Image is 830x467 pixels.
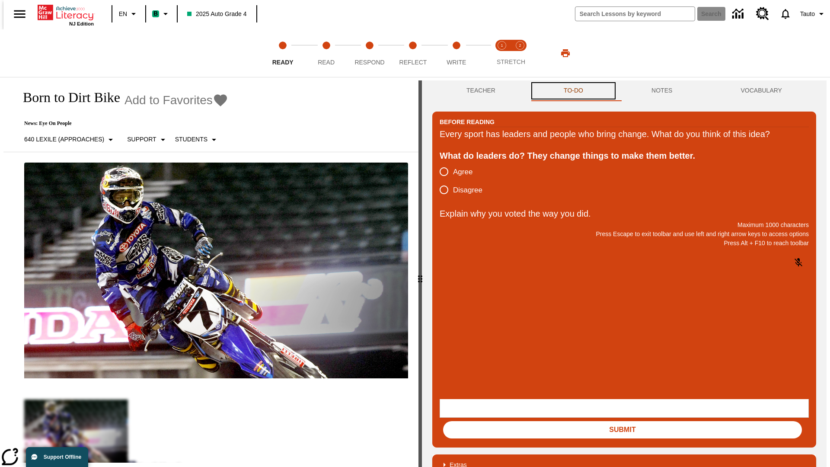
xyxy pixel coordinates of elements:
button: Teacher [432,80,530,101]
p: News: Eye On People [14,120,228,127]
img: Motocross racer James Stewart flies through the air on his dirt bike. [24,163,408,379]
text: 1 [501,43,503,48]
button: Stretch Read step 1 of 2 [489,29,514,77]
button: NOTES [617,80,706,101]
span: Agree [453,166,472,178]
button: Open side menu [7,1,32,27]
text: 2 [519,43,521,48]
a: Notifications [774,3,797,25]
p: Students [175,135,207,144]
span: Support Offline [44,454,81,460]
button: Reflect step 4 of 5 [388,29,438,77]
h2: Before Reading [440,117,495,127]
div: reading [3,80,418,463]
button: Click to activate and allow voice recognition [788,252,809,273]
div: Instructional Panel Tabs [432,80,816,101]
button: Select Lexile, 640 Lexile (Approaches) [21,132,119,147]
span: STRETCH [497,58,525,65]
p: Maximum 1000 characters [440,221,809,230]
button: Profile/Settings [797,6,830,22]
button: Respond step 3 of 5 [345,29,395,77]
span: EN [119,10,127,19]
button: Ready step 1 of 5 [258,29,308,77]
span: Tauto [800,10,815,19]
button: Select Student [172,132,223,147]
div: activity [422,80,827,467]
span: Write [447,59,466,66]
button: Stretch Respond step 2 of 2 [508,29,533,77]
button: VOCABULARY [706,80,816,101]
body: Explain why you voted the way you did. Maximum 1000 characters Press Alt + F10 to reach toolbar P... [3,7,126,15]
p: Support [127,135,156,144]
input: search field [575,7,695,21]
span: Add to Favorites [124,93,213,107]
span: B [153,8,158,19]
button: Read step 2 of 5 [301,29,351,77]
span: 2025 Auto Grade 4 [187,10,247,19]
span: NJ Edition [69,21,94,26]
a: Resource Center, Will open in new tab [751,2,774,26]
button: Add to Favorites - Born to Dirt Bike [124,93,228,108]
span: Reflect [399,59,427,66]
span: Ready [272,59,294,66]
button: Print [552,45,579,61]
div: poll [440,163,489,199]
button: Write step 5 of 5 [431,29,482,77]
a: Data Center [727,2,751,26]
span: Disagree [453,185,482,196]
button: TO-DO [530,80,617,101]
div: Home [38,3,94,26]
p: Press Escape to exit toolbar and use left and right arrow keys to access options [440,230,809,239]
button: Boost Class color is mint green. Change class color [149,6,174,22]
div: Every sport has leaders and people who bring change. What do you think of this idea? [440,127,809,141]
button: Support Offline [26,447,88,467]
div: Press Enter or Spacebar and then press right and left arrow keys to move the slider [418,80,422,467]
div: What do leaders do? They change things to make them better. [440,149,809,163]
span: Respond [354,59,384,66]
h1: Born to Dirt Bike [14,90,120,106]
button: Scaffolds, Support [124,132,171,147]
button: Language: EN, Select a language [115,6,143,22]
p: Press Alt + F10 to reach toolbar [440,239,809,248]
p: Explain why you voted the way you did. [440,207,809,221]
button: Submit [443,421,802,438]
p: 640 Lexile (Approaches) [24,135,104,144]
span: Read [318,59,335,66]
